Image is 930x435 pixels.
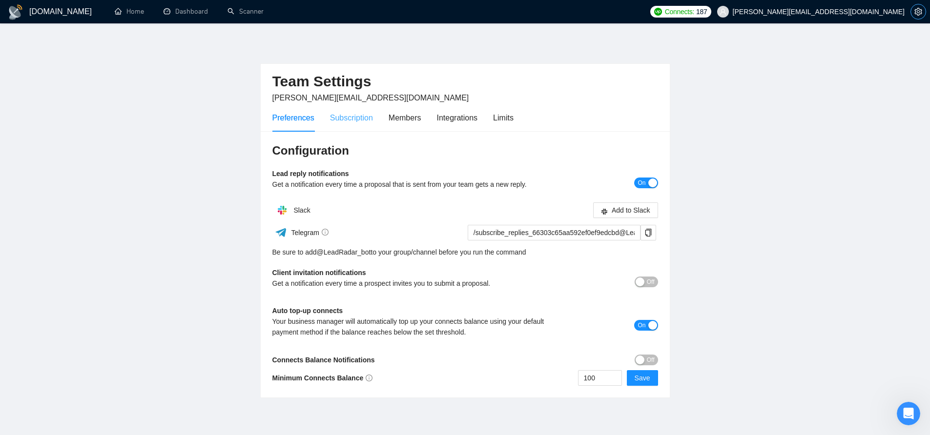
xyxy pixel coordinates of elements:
[272,94,469,102] span: [PERSON_NAME][EMAIL_ADDRESS][DOMAIN_NAME]
[272,316,562,337] div: Your business manager will automatically top up your connects balance using your default payment ...
[696,6,707,17] span: 187
[272,143,658,158] h3: Configuration
[910,4,926,20] button: setting
[647,277,655,287] span: Off
[8,4,23,20] img: logo
[493,112,514,124] div: Limits
[897,402,920,425] iframe: Intercom live chat
[272,307,343,315] b: Auto top-up connects
[272,170,349,178] b: Lead reply notifications
[272,72,658,92] h2: Team Settings
[366,375,372,381] span: info-circle
[720,8,726,15] span: user
[612,205,650,216] span: Add to Slack
[601,208,608,215] span: slack
[227,7,264,16] a: searchScanner
[272,200,292,220] img: hpQkSZIkSZIkSZIkSZIkSZIkSZIkSZIkSZIkSZIkSZIkSZIkSZIkSZIkSZIkSZIkSZIkSZIkSZIkSZIkSZIkSZIkSZIkSZIkS...
[293,206,310,214] span: Slack
[911,8,926,16] span: setting
[317,247,371,257] a: @LeadRadar_bot
[272,179,562,190] div: Get a notification every time a proposal that is sent from your team gets a new reply.
[389,112,421,124] div: Members
[437,112,478,124] div: Integrations
[638,320,645,331] span: On
[272,356,375,364] b: Connects Balance Notifications
[272,278,562,289] div: Get a notification every time a prospect invites you to submit a proposal.
[330,112,373,124] div: Subscription
[115,7,144,16] a: homeHome
[275,226,287,238] img: ww3wtPAAAAAElFTkSuQmCC
[641,229,656,237] span: copy
[638,178,645,188] span: On
[647,355,655,365] span: Off
[272,247,658,257] div: Be sure to add to your group/channel before you run the command
[322,229,329,236] span: info-circle
[272,112,314,124] div: Preferences
[635,373,650,383] span: Save
[654,8,662,16] img: upwork-logo.png
[593,202,658,218] button: slackAdd to Slack
[272,374,373,382] b: Minimum Connects Balance
[627,370,658,386] button: Save
[910,8,926,16] a: setting
[272,269,366,277] b: Client invitation notifications
[641,225,656,240] button: copy
[164,7,208,16] a: dashboardDashboard
[665,6,694,17] span: Connects:
[291,229,329,237] span: Telegram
